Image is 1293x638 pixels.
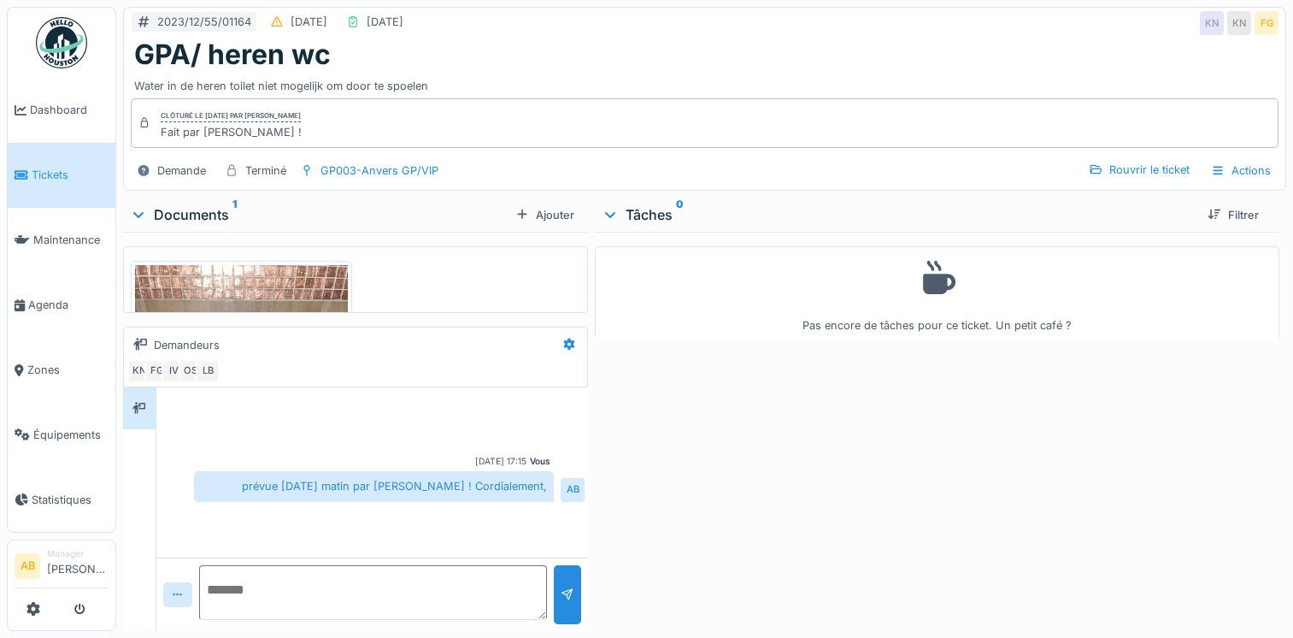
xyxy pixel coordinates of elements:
[36,17,87,68] img: Badge_color-CXgf-gQk.svg
[1227,11,1251,35] div: KN
[154,337,220,353] div: Demandeurs
[602,204,1194,225] div: Tâches
[15,547,109,588] a: AB Manager[PERSON_NAME]
[8,78,115,143] a: Dashboard
[8,143,115,208] a: Tickets
[30,102,109,118] span: Dashboard
[530,455,550,468] div: Vous
[161,124,302,140] div: Fait par [PERSON_NAME] !
[245,162,286,179] div: Terminé
[134,38,331,71] h1: GPA/ heren wc
[320,162,438,179] div: GP003-Anvers GP/VIP
[130,204,508,225] div: Documents
[33,232,109,248] span: Maintenance
[157,162,206,179] div: Demande
[196,359,220,383] div: LB
[135,265,348,549] img: 8b30pg1y2kx245m6pyuv71zip4r8
[291,14,327,30] div: [DATE]
[157,14,251,30] div: 2023/12/55/01164
[47,547,109,584] li: [PERSON_NAME]
[162,359,185,383] div: IV
[508,204,581,227] div: Ajouter
[606,254,1268,334] div: Pas encore de tâches pour ce ticket. Un petit café ?
[144,359,168,383] div: FG
[194,471,554,501] div: prévue [DATE] matin par [PERSON_NAME] ! Cordialement,
[8,467,115,532] a: Statistiques
[127,359,151,383] div: KN
[27,362,109,378] span: Zones
[1200,11,1224,35] div: KN
[1255,11,1278,35] div: FG
[8,338,115,403] a: Zones
[179,359,203,383] div: OS
[475,455,526,468] div: [DATE] 17:15
[561,478,585,502] div: AB
[8,402,115,467] a: Équipements
[367,14,403,30] div: [DATE]
[161,110,301,122] div: Clôturé le [DATE] par [PERSON_NAME]
[33,427,109,443] span: Équipements
[232,204,237,225] sup: 1
[28,297,109,313] span: Agenda
[32,492,109,508] span: Statistiques
[1203,158,1278,183] div: Actions
[32,167,109,183] span: Tickets
[134,71,1275,94] div: Water in de heren toilet niet mogelijk om door te spoelen
[15,553,40,579] li: AB
[1082,158,1196,181] div: Rouvrir le ticket
[8,208,115,273] a: Maintenance
[676,204,684,225] sup: 0
[47,547,109,560] div: Manager
[8,273,115,338] a: Agenda
[1201,204,1266,227] div: Filtrer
